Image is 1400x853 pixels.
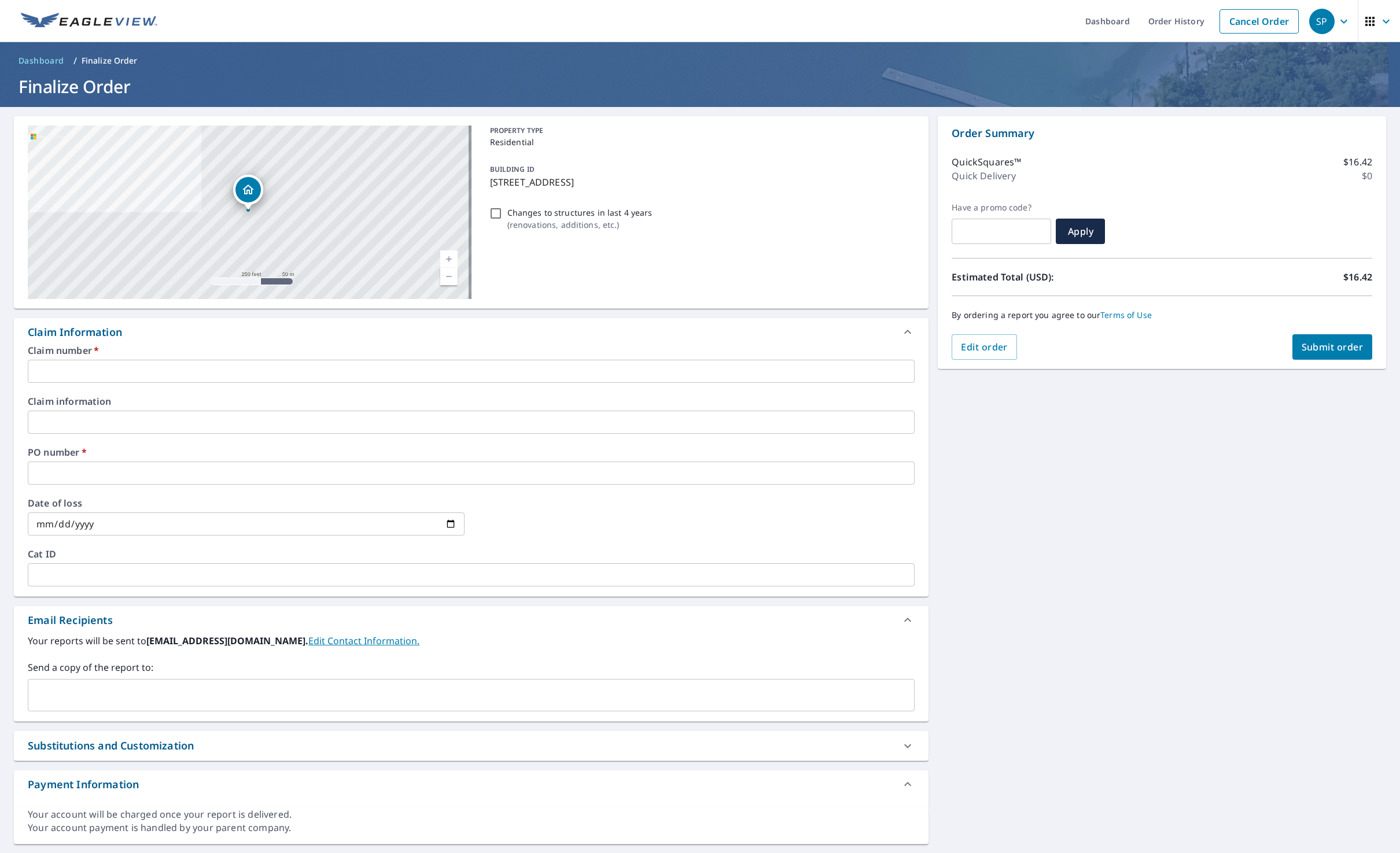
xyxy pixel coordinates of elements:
[28,821,915,834] div: Your account payment is handled by your parent company.
[1343,270,1372,284] p: $16.42
[28,634,915,648] label: Your reports will be sent to
[1065,225,1096,238] span: Apply
[490,125,911,136] p: PROPERTY TYPE
[1056,219,1105,244] button: Apply
[952,334,1017,360] button: Edit order
[14,606,929,634] div: Email Recipients
[14,51,69,70] a: Dashboard
[507,219,653,231] p: ( renovations, additions, etc. )
[21,13,157,30] img: EV Logo
[19,55,64,67] span: Dashboard
[82,55,138,67] p: Finalize Order
[961,341,1008,353] span: Edit order
[440,268,458,285] a: Current Level 17, Zoom Out
[28,346,915,355] label: Claim number
[28,549,915,559] label: Cat ID
[28,397,915,406] label: Claim information
[73,54,77,68] li: /
[952,202,1051,213] label: Have a promo code?
[952,169,1016,183] p: Quick Delivery
[28,498,465,508] label: Date of loss
[28,738,194,754] div: Substitutions and Customization
[14,731,929,760] div: Substitutions and Customization
[1343,155,1372,169] p: $16.42
[28,777,139,792] div: Payment Information
[233,175,263,211] div: Dropped pin, building 1, Residential property, 17 Oak Ave Shirley, NY 11967
[28,808,915,821] div: Your account will be charged once your report is delivered.
[28,612,113,628] div: Email Recipients
[952,155,1021,169] p: QuickSquares™
[14,318,929,346] div: Claim Information
[14,770,929,798] div: Payment Information
[1309,9,1335,34] div: SP
[507,206,653,219] p: Changes to structures in last 4 years
[14,51,1386,70] nav: breadcrumb
[14,75,1386,98] h1: Finalize Order
[146,634,308,647] b: [EMAIL_ADDRESS][DOMAIN_NAME].
[308,634,419,647] a: EditContactInfo
[952,310,1372,320] p: By ordering a report you agree to our
[490,175,911,189] p: [STREET_ADDRESS]
[1220,9,1299,34] a: Cancel Order
[28,448,915,457] label: PO number
[490,136,911,148] p: Residential
[952,270,1162,284] p: Estimated Total (USD):
[1100,309,1152,320] a: Terms of Use
[1362,169,1372,183] p: $0
[1302,341,1364,353] span: Submit order
[490,164,535,174] p: BUILDING ID
[1292,334,1373,360] button: Submit order
[952,125,1372,141] p: Order Summary
[28,324,122,340] div: Claim Information
[28,660,915,674] label: Send a copy of the report to:
[440,250,458,268] a: Current Level 17, Zoom In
